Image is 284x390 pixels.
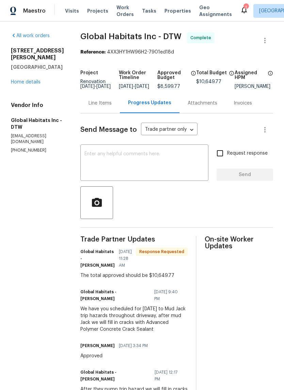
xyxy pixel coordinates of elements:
span: $10,649.77 [196,79,221,84]
span: [DATE] [96,84,111,89]
b: Reference: [80,50,106,54]
h6: Global Habitats - [PERSON_NAME] [80,288,150,302]
h5: Approved Budget [157,71,188,80]
h6: Global Habitats - [PERSON_NAME] [80,369,151,383]
span: [DATE] [119,84,133,89]
h4: Vendor Info [11,102,64,109]
a: Home details [11,80,41,84]
div: Attachments [188,100,217,107]
div: Trade partner only [141,124,198,136]
span: Response Requested [137,248,187,255]
h2: [STREET_ADDRESS][PERSON_NAME] [11,47,64,61]
span: [DATE] 12:17 PM [155,369,184,383]
div: Invoices [234,100,252,107]
span: Trade Partner Updates [80,236,188,243]
div: [PERSON_NAME] [235,84,273,89]
span: Request response [227,150,268,157]
p: [EMAIL_ADDRESS][DOMAIN_NAME] [11,133,64,145]
span: [DATE] 3:34 PM [119,342,148,349]
span: Maestro [23,7,46,14]
div: We have you scheduled for [DATE] to Mud Jack trip hazards throughout driveway, after mud Jack we ... [80,306,188,333]
h6: Global Habitats - [PERSON_NAME] [80,248,115,269]
div: Line Items [89,100,112,107]
span: [DATE] [135,84,149,89]
span: Work Orders [116,4,134,18]
span: Geo Assignments [199,4,232,18]
span: Complete [190,34,214,41]
span: Global Habitats Inc - DTW [80,32,182,41]
div: The total approved should be $10,649.77 [80,272,188,279]
h5: [GEOGRAPHIC_DATA] [11,64,64,71]
div: Approved [80,353,152,359]
h5: Assigned HPM [235,71,266,80]
div: 1 [243,4,248,11]
span: The total cost of line items that have been proposed by Opendoor. This sum includes line items th... [229,71,234,79]
span: Tasks [142,9,156,13]
span: - [119,84,149,89]
span: Renovation [80,79,111,89]
span: On-site Worker Updates [205,236,273,250]
div: 4XX3HY1HW96H2-7901ed18d [80,49,273,56]
h5: Total Budget [196,71,227,75]
span: Visits [65,7,79,14]
span: - [80,84,111,89]
span: $8,599.77 [157,84,180,89]
h6: [PERSON_NAME] [80,342,115,349]
span: [DATE] 9:40 PM [154,288,184,302]
span: Send Message to [80,126,137,133]
h5: Global Habitats Inc - DTW [11,117,64,130]
a: All work orders [11,33,50,38]
span: The hpm assigned to this work order. [268,71,273,84]
span: The total cost of line items that have been approved by both Opendoor and the Trade Partner. This... [191,71,196,84]
span: [DATE] [80,84,95,89]
span: [DATE] 11:28 AM [119,248,132,269]
span: Projects [87,7,108,14]
span: Properties [164,7,191,14]
p: [PHONE_NUMBER] [11,147,64,153]
h5: Work Order Timeline [119,71,157,80]
div: Progress Updates [128,99,171,106]
h5: Project [80,71,98,75]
